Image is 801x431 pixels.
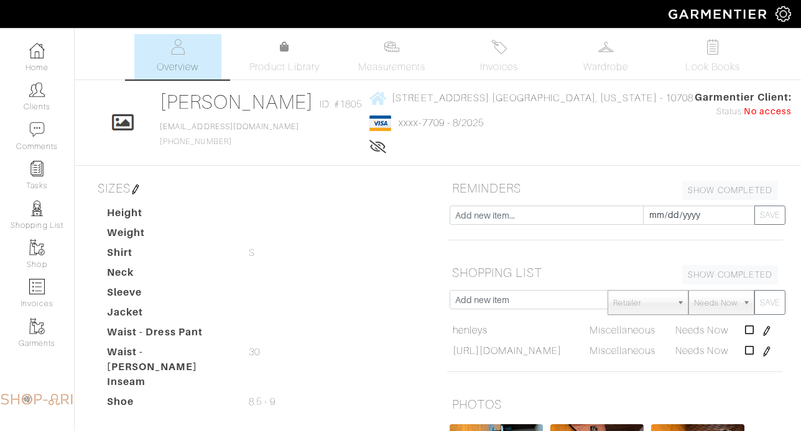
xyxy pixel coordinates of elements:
[491,39,507,55] img: orders-27d20c2124de7fd6de4e0e44c1d41de31381a507db9b33961299e4e07d508b8c.svg
[98,206,239,225] dt: Height
[98,245,239,265] dt: Shirt
[705,39,721,55] img: todo-9ac3debb85659649dc8f770b8b6100bb5dab4b48dedcbae339e5042a72dfd3cc.svg
[29,161,45,176] img: reminder-icon-8004d30b9f0a5d33ae49ab947aed9ed385cf756f9e5892f1edd6e32f2345188e.png
[157,60,198,75] span: Overview
[160,91,313,113] a: [PERSON_NAME]
[160,122,299,146] span: [PHONE_NUMBER]
[358,60,426,75] span: Measurements
[762,326,772,336] img: pen-cf24a1663064a2ec1b9c1bd2387e9de7a2fa800b781884d57f21acf72779bad2.png
[682,265,778,284] a: SHOW COMPLETED
[249,245,255,260] span: S
[447,176,783,201] h5: REMINDERS
[369,90,693,106] a: [STREET_ADDRESS] [GEOGRAPHIC_DATA], [US_STATE] - 10708
[669,34,756,79] a: Look Books
[598,39,614,55] img: wardrobe-487a4870c1b7c33e795ec22d11cfc2ed9d08956e64fb3008fe2437562e282088.svg
[98,225,239,245] dt: Weight
[170,39,185,55] img: basicinfo-40fd8af6dae0f16599ec9e87c0ef1c0a1fdea2edbe929e3d69a839185d80c458.svg
[450,290,608,309] input: Add new item
[98,394,239,414] dt: Shoe
[29,122,45,137] img: comment-icon-a0a6a9ef722e966f86d9cbdc48e553b5cf19dbc54f86b18d962a5391bc8f6eb6.png
[455,34,542,79] a: Invoices
[249,394,275,409] span: 8.5 - 9
[562,34,649,79] a: Wardrobe
[682,181,778,200] a: SHOW COMPLETED
[675,325,728,336] span: Needs Now
[98,345,239,374] dt: Waist - [PERSON_NAME]
[320,97,362,112] span: ID: #1805
[613,291,672,315] span: Retailer
[480,60,518,75] span: Invoices
[583,60,628,75] span: Wardrobe
[134,34,221,79] a: Overview
[694,291,738,315] span: Needs Now
[131,184,141,194] img: pen-cf24a1663064a2ec1b9c1bd2387e9de7a2fa800b781884d57f21acf72779bad2.png
[369,116,391,131] img: visa-934b35602734be37eb7d5d7e5dbcd2044c359bf20a24dc3361ca3fa54326a8a7.png
[450,206,644,225] input: Add new item...
[453,343,562,358] a: [URL][DOMAIN_NAME]
[754,290,785,315] button: SAVE
[29,319,45,334] img: garments-icon-b7da505a4dc4fd61783c78ac3ca0ef83fa9d6f193b1c9dc38574b1d14d53ca28.png
[590,325,656,336] span: Miscellaneous
[762,347,772,356] img: pen-cf24a1663064a2ec1b9c1bd2387e9de7a2fa800b781884d57f21acf72779bad2.png
[29,201,45,216] img: stylists-icon-eb353228a002819b7ec25b43dbf5f0378dd9e0616d9560372ff212230b889e62.png
[399,117,484,129] a: xxxx-7709 - 8/2025
[447,260,783,285] h5: SHOPPING LIST
[249,60,320,75] span: Product Library
[662,3,776,25] img: garmentier-logo-header-white-b43fb05a5012e4ada735d5af1a66efaba907eab6374d6393d1fbf88cb4ef424d.png
[241,40,328,75] a: Product Library
[98,265,239,285] dt: Neck
[93,176,428,201] h5: SIZES
[675,345,728,356] span: Needs Now
[744,105,791,119] span: No access
[348,34,436,79] a: Measurements
[384,39,399,55] img: measurements-466bbee1fd09ba9460f595b01e5d73f9e2bff037440d3c8f018324cb6cdf7a4a.svg
[29,240,45,255] img: garments-icon-b7da505a4dc4fd61783c78ac3ca0ef83fa9d6f193b1c9dc38574b1d14d53ca28.png
[98,305,239,325] dt: Jacket
[98,325,239,345] dt: Waist - Dress Pant
[447,392,783,417] h5: PHOTOS
[29,43,45,58] img: dashboard-icon-dbcd8f5a0b271acd01030246c82b418ddd0df26cd7fceb0bd07c9910d44c42f6.png
[776,6,791,22] img: gear-icon-white-bd11855cb880d31180b6d7d6211b90ccbf57a29d726f0c71d8c61bd08dd39cc2.png
[590,345,656,356] span: Miscellaneous
[754,206,785,225] button: SAVE
[695,90,792,105] span: Garmentier Client:
[98,285,239,305] dt: Sleeve
[249,345,260,360] span: 30
[685,60,741,75] span: Look Books
[29,82,45,98] img: clients-icon-6bae9207a08558b7cb47a8932f037763ab4055f8c8b6bfacd5dc20c3e0201464.png
[98,374,239,394] dt: Inseam
[392,93,693,104] span: [STREET_ADDRESS] [GEOGRAPHIC_DATA], [US_STATE] - 10708
[453,323,488,338] a: henleys
[695,105,792,119] div: Status:
[160,122,299,131] a: [EMAIL_ADDRESS][DOMAIN_NAME]
[29,279,45,294] img: orders-icon-0abe47150d42831381b5fb84f609e132dff9fe21cb692f30cb5eec754e2cba89.png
